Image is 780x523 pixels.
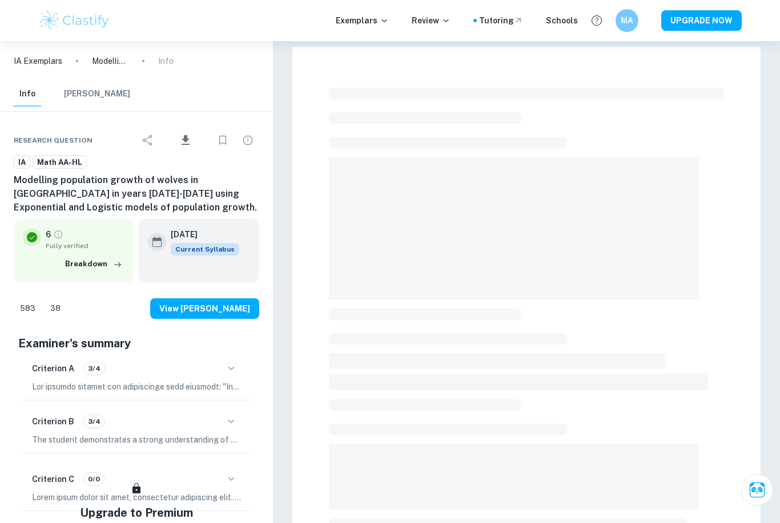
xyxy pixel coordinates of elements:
[150,298,259,319] button: View [PERSON_NAME]
[14,55,62,67] a: IA Exemplars
[171,228,230,241] h6: [DATE]
[14,82,41,107] button: Info
[479,14,523,27] a: Tutoring
[44,299,67,318] div: Dislike
[211,129,234,152] div: Bookmark
[14,135,93,145] span: Research question
[621,14,634,27] h6: MA
[14,157,30,168] span: IA
[616,9,638,32] button: MA
[92,55,128,67] p: Modelling population growth of wolves in [GEOGRAPHIC_DATA] in years [DATE]-[DATE] using Exponenti...
[171,243,239,256] div: This exemplar is based on the current syllabus. Feel free to refer to it for inspiration/ideas wh...
[741,474,773,506] button: Ask Clai
[46,228,51,241] p: 6
[33,155,87,169] a: Math AA-HL
[32,362,74,375] h6: Criterion A
[661,10,742,31] button: UPGRADE NOW
[80,504,193,521] h5: Upgrade to Premium
[18,335,255,352] h5: Examiner's summary
[38,9,111,32] img: Clastify logo
[32,415,74,428] h6: Criterion B
[33,157,86,168] span: Math AA-HL
[32,380,241,393] p: Lor ipsumdo sitamet con adipiscinge sedd eiusmodt: "Incididuntut", "Laboreetdolo", mag "Aliquaeni...
[84,416,104,427] span: 3/4
[84,363,104,374] span: 3/4
[64,82,130,107] button: [PERSON_NAME]
[62,256,125,273] button: Breakdown
[546,14,578,27] a: Schools
[162,125,209,155] div: Download
[412,14,451,27] p: Review
[44,303,67,314] span: 38
[14,173,259,214] h6: Modelling population growth of wolves in [GEOGRAPHIC_DATA] in years [DATE]-[DATE] using Exponenti...
[14,155,30,169] a: IA
[236,129,259,152] div: Report issue
[336,14,389,27] p: Exemplars
[158,55,174,67] p: Info
[171,243,239,256] span: Current Syllabus
[14,303,42,314] span: 583
[587,11,606,30] button: Help and Feedback
[32,433,241,446] p: The student demonstrates a strong understanding of correct mathematical notation, symbols, and te...
[136,129,159,152] div: Share
[46,241,125,251] span: Fully verified
[14,299,42,318] div: Like
[53,229,63,240] a: Grade fully verified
